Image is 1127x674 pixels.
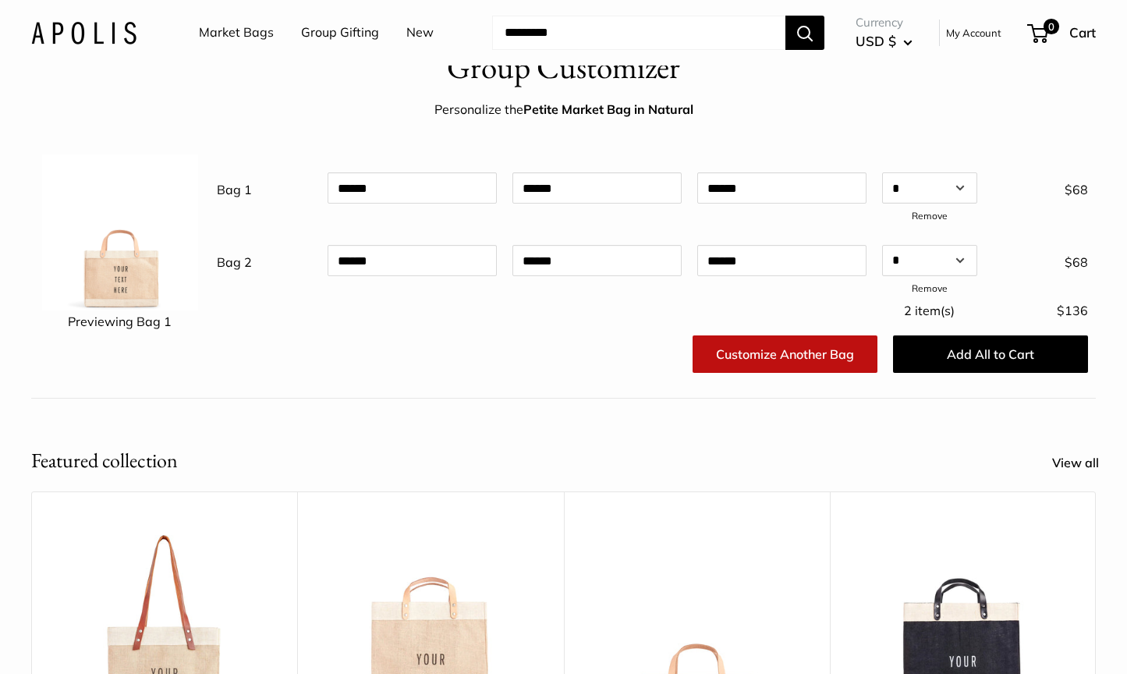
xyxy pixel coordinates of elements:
span: Currency [856,12,913,34]
div: Bag 2 [209,245,320,275]
a: Remove [912,210,948,222]
input: Search... [492,16,785,50]
button: USD $ [856,29,913,54]
span: Cart [1069,24,1096,41]
a: New [406,21,434,44]
h2: Featured collection [31,445,178,476]
span: 0 [1044,19,1059,34]
strong: Petite Market Bag in Natural [523,101,693,117]
a: Market Bags [199,21,274,44]
a: Remove [912,282,948,294]
a: View all [1052,452,1116,475]
div: $68 [985,172,1096,202]
span: USD $ [856,33,896,49]
span: $136 [1057,303,1088,318]
img: 1__dddApolis_Navy_11blank-_2.jpg [42,154,198,310]
a: Customize Another Bag [693,335,877,373]
button: Add All to Cart [893,335,1088,373]
span: Previewing Bag 1 [68,314,172,329]
div: Bag 1 [209,172,320,202]
iframe: Sign Up via Text for Offers [12,615,167,662]
a: My Account [946,23,1001,42]
img: Apolis [31,21,136,44]
div: $68 [985,245,1096,275]
button: Search [785,16,824,50]
h1: Group Customizer [447,44,680,90]
a: Group Gifting [301,21,379,44]
a: 0 Cart [1029,20,1096,45]
span: 2 item(s) [904,303,955,318]
div: Personalize the [434,98,693,122]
